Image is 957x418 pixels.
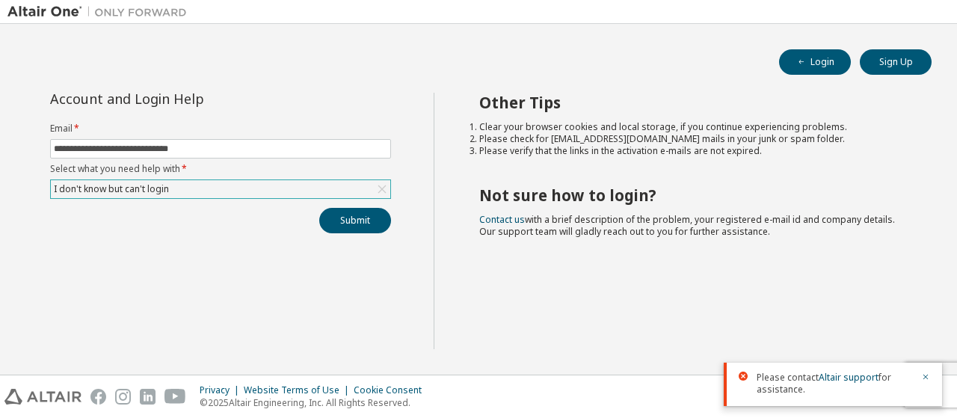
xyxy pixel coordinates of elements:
[244,384,354,396] div: Website Terms of Use
[52,181,171,197] div: I don't know but can't login
[819,371,878,384] a: Altair support
[140,389,156,405] img: linkedin.svg
[860,49,932,75] button: Sign Up
[757,372,912,396] span: Please contact for assistance.
[479,213,525,226] a: Contact us
[200,384,244,396] div: Privacy
[479,93,905,112] h2: Other Tips
[200,396,431,409] p: © 2025 Altair Engineering, Inc. All Rights Reserved.
[50,93,323,105] div: Account and Login Help
[7,4,194,19] img: Altair One
[51,180,390,198] div: I don't know but can't login
[479,185,905,205] h2: Not sure how to login?
[115,389,131,405] img: instagram.svg
[479,213,895,238] span: with a brief description of the problem, your registered e-mail id and company details. Our suppo...
[354,384,431,396] div: Cookie Consent
[4,389,81,405] img: altair_logo.svg
[479,121,905,133] li: Clear your browser cookies and local storage, if you continue experiencing problems.
[90,389,106,405] img: facebook.svg
[479,145,905,157] li: Please verify that the links in the activation e-mails are not expired.
[319,208,391,233] button: Submit
[50,123,391,135] label: Email
[164,389,186,405] img: youtube.svg
[50,163,391,175] label: Select what you need help with
[479,133,905,145] li: Please check for [EMAIL_ADDRESS][DOMAIN_NAME] mails in your junk or spam folder.
[779,49,851,75] button: Login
